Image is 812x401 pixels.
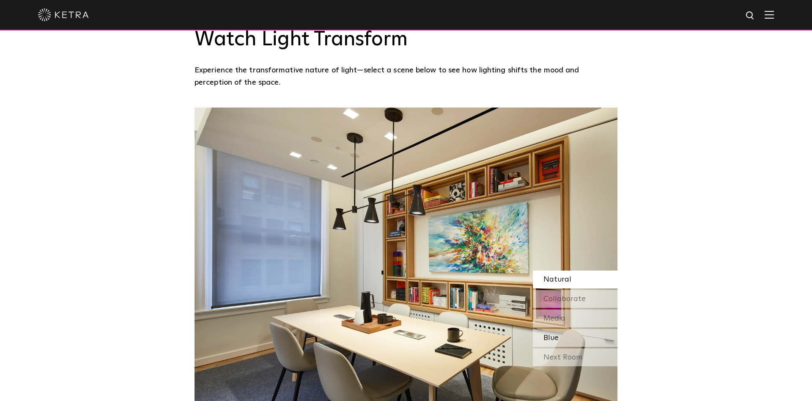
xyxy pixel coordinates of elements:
span: Media [543,315,565,322]
img: Hamburger%20Nav.svg [765,11,774,19]
div: Next Room [533,348,617,366]
span: Collaborate [543,295,586,303]
img: ketra-logo-2019-white [38,8,89,21]
p: Experience the transformative nature of light—select a scene below to see how lighting shifts the... [195,64,613,88]
img: search icon [745,11,756,21]
span: Natural [543,276,571,283]
h3: Watch Light Transform [195,28,617,52]
span: Blue [543,334,559,342]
